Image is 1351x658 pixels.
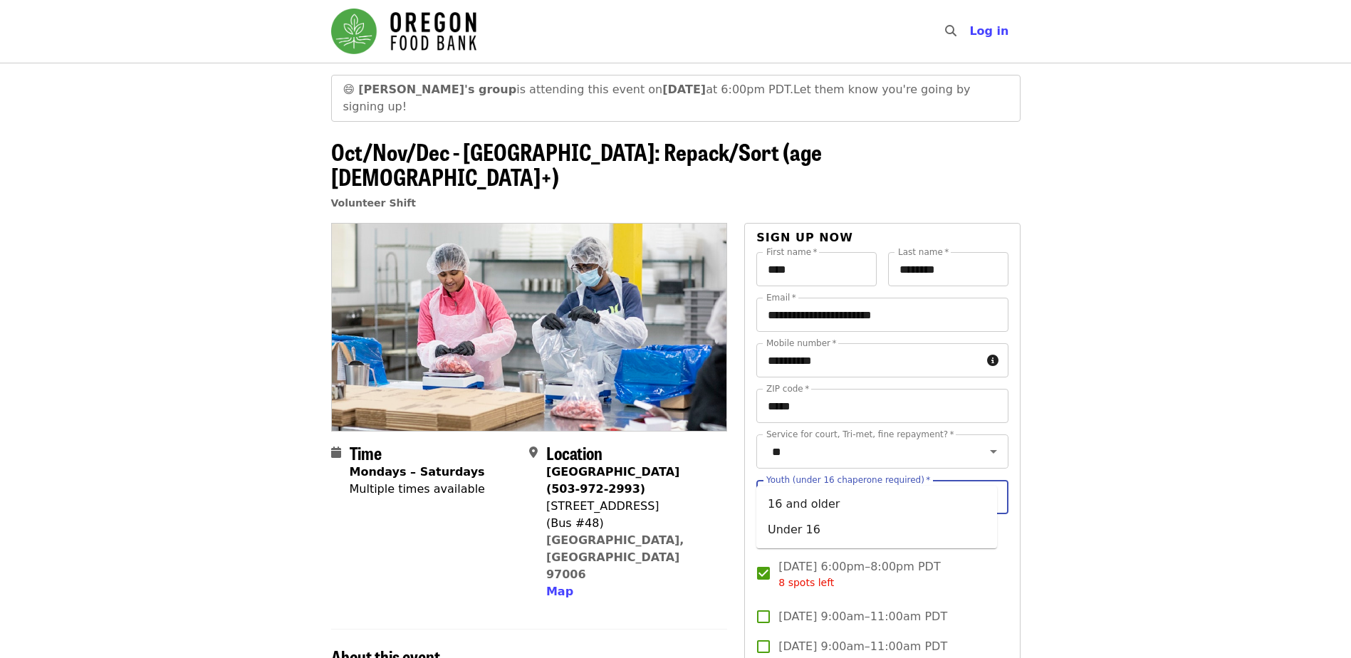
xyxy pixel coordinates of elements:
[766,385,809,393] label: ZIP code
[984,442,1003,461] button: Open
[350,440,382,465] span: Time
[766,430,954,439] label: Service for court, Tri-met, fine repayment?
[350,465,485,479] strong: Mondays – Saturdays
[888,252,1008,286] input: Last name
[756,343,981,377] input: Mobile number
[546,465,679,496] strong: [GEOGRAPHIC_DATA] (503-972-2993)
[778,577,834,588] span: 8 spots left
[766,339,836,348] label: Mobile number
[898,248,949,256] label: Last name
[331,135,822,193] span: Oct/Nov/Dec - [GEOGRAPHIC_DATA]: Repack/Sort (age [DEMOGRAPHIC_DATA]+)
[331,9,476,54] img: Oregon Food Bank - Home
[331,446,341,459] i: calendar icon
[358,83,516,96] strong: [PERSON_NAME]'s group
[778,608,947,625] span: [DATE] 9:00am–11:00am PDT
[546,498,716,515] div: [STREET_ADDRESS]
[984,487,1003,507] button: Close
[343,83,355,96] span: grinning face emoji
[756,491,997,517] li: 16 and older
[766,248,818,256] label: First name
[350,481,485,498] div: Multiple times available
[546,440,603,465] span: Location
[546,583,573,600] button: Map
[332,224,727,430] img: Oct/Nov/Dec - Beaverton: Repack/Sort (age 10+) organized by Oregon Food Bank
[546,585,573,598] span: Map
[778,558,940,590] span: [DATE] 6:00pm–8:00pm PDT
[969,24,1008,38] span: Log in
[945,24,956,38] i: search icon
[358,83,793,96] span: is attending this event on at 6:00pm PDT.
[546,515,716,532] div: (Bus #48)
[662,83,706,96] strong: [DATE]
[756,389,1008,423] input: ZIP code
[766,293,796,302] label: Email
[987,354,998,367] i: circle-info icon
[756,517,997,543] li: Under 16
[766,476,930,484] label: Youth (under 16 chaperone required)
[778,638,947,655] span: [DATE] 9:00am–11:00am PDT
[331,197,417,209] a: Volunteer Shift
[958,17,1020,46] button: Log in
[965,14,976,48] input: Search
[756,252,877,286] input: First name
[546,533,684,581] a: [GEOGRAPHIC_DATA], [GEOGRAPHIC_DATA] 97006
[529,446,538,459] i: map-marker-alt icon
[756,298,1008,332] input: Email
[756,231,853,244] span: Sign up now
